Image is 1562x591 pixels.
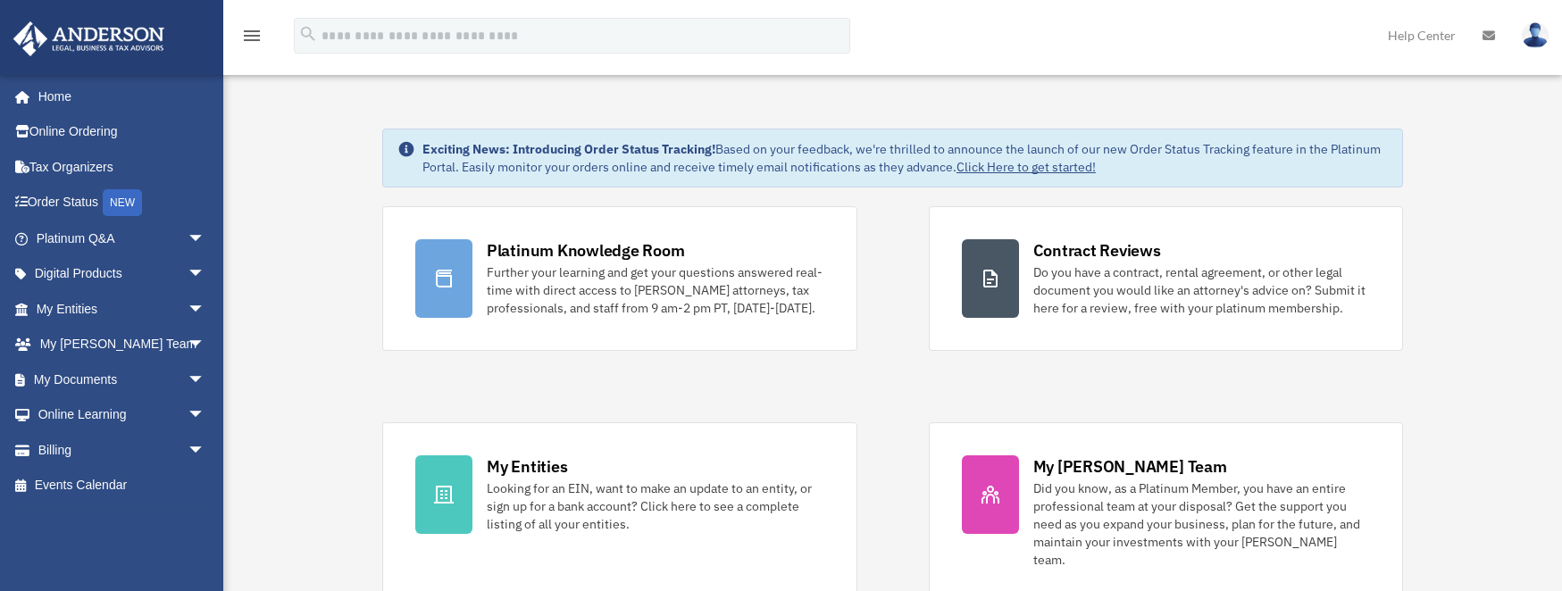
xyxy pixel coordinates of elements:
a: Events Calendar [13,468,232,504]
div: Based on your feedback, we're thrilled to announce the launch of our new Order Status Tracking fe... [422,140,1388,176]
img: User Pic [1522,22,1549,48]
a: Online Learningarrow_drop_down [13,397,232,433]
a: My [PERSON_NAME] Teamarrow_drop_down [13,327,232,362]
div: Do you have a contract, rental agreement, or other legal document you would like an attorney's ad... [1033,263,1371,317]
div: Platinum Knowledge Room [487,239,685,262]
div: My Entities [487,455,567,478]
a: Contract Reviews Do you have a contract, rental agreement, or other legal document you would like... [929,206,1404,351]
div: My [PERSON_NAME] Team [1033,455,1227,478]
div: Contract Reviews [1033,239,1161,262]
a: Online Ordering [13,114,232,150]
a: My Documentsarrow_drop_down [13,362,232,397]
a: Home [13,79,223,114]
strong: Exciting News: Introducing Order Status Tracking! [422,141,715,157]
span: arrow_drop_down [188,221,223,257]
i: menu [241,25,263,46]
span: arrow_drop_down [188,397,223,434]
span: arrow_drop_down [188,362,223,398]
a: menu [241,31,263,46]
a: Platinum Knowledge Room Further your learning and get your questions answered real-time with dire... [382,206,857,351]
i: search [298,24,318,44]
a: Billingarrow_drop_down [13,432,232,468]
a: Tax Organizers [13,149,232,185]
span: arrow_drop_down [188,256,223,293]
div: Looking for an EIN, want to make an update to an entity, or sign up for a bank account? Click her... [487,479,824,533]
div: NEW [103,189,142,216]
a: Click Here to get started! [956,159,1096,175]
a: Platinum Q&Aarrow_drop_down [13,221,232,256]
div: Further your learning and get your questions answered real-time with direct access to [PERSON_NAM... [487,263,824,317]
span: arrow_drop_down [188,291,223,328]
img: Anderson Advisors Platinum Portal [8,21,170,56]
a: Digital Productsarrow_drop_down [13,256,232,292]
span: arrow_drop_down [188,327,223,363]
a: My Entitiesarrow_drop_down [13,291,232,327]
a: Order StatusNEW [13,185,232,221]
span: arrow_drop_down [188,432,223,469]
div: Did you know, as a Platinum Member, you have an entire professional team at your disposal? Get th... [1033,479,1371,569]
